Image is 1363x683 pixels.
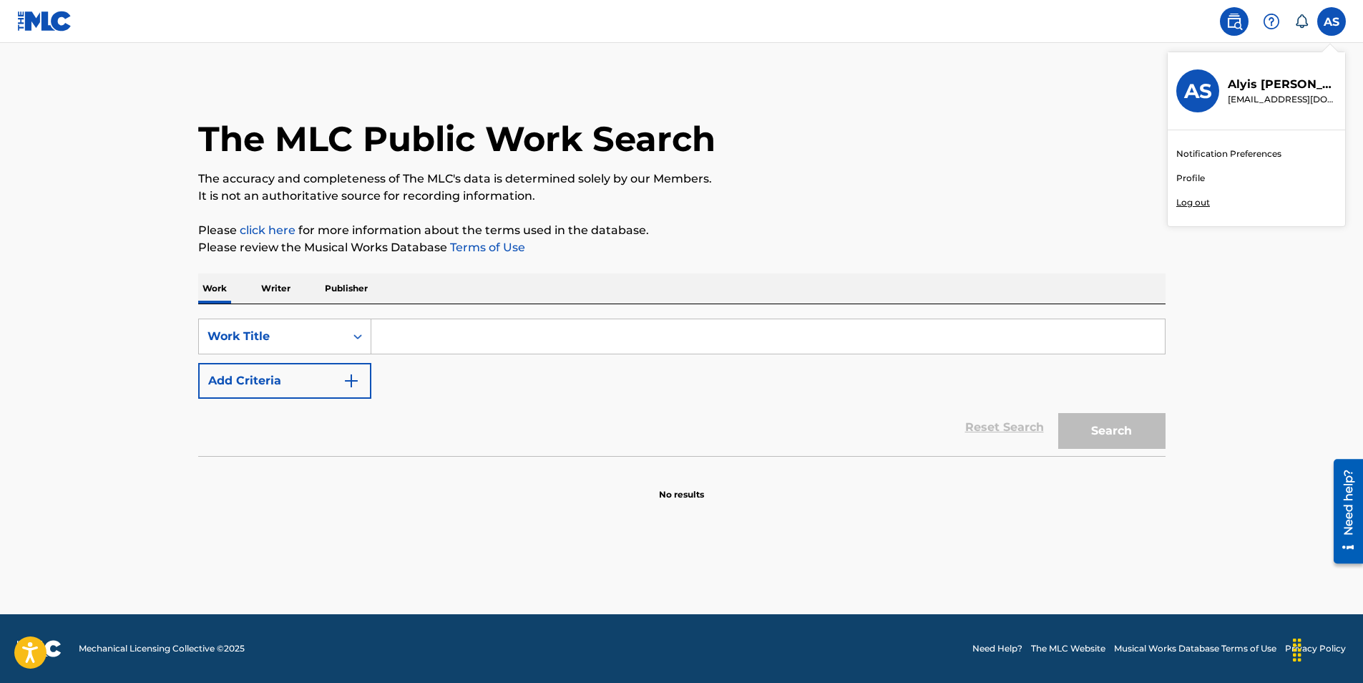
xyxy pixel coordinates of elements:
p: Please review the Musical Works Database [198,239,1166,256]
p: Writer [257,273,295,304]
a: Public Search [1220,7,1249,36]
h1: The MLC Public Work Search [198,117,715,160]
img: 9d2ae6d4665cec9f34b9.svg [343,372,360,389]
div: Notifications [1294,14,1309,29]
p: No results [659,471,704,501]
img: MLC Logo [17,11,72,32]
iframe: Resource Center [1323,454,1363,569]
p: Publisher [321,273,372,304]
div: Drag [1286,629,1309,672]
img: help [1263,13,1280,30]
img: search [1226,13,1243,30]
form: Search Form [198,319,1166,456]
p: familyfirstrecords1@gmail.com [1228,93,1337,106]
span: Mechanical Licensing Collective © 2025 [79,642,245,655]
p: Log out [1176,196,1210,209]
a: Terms of Use [447,241,525,254]
p: Alyis Sledge [1228,76,1337,93]
img: logo [17,640,62,657]
p: It is not an authoritative source for recording information. [198,188,1166,205]
a: Notification Preferences [1176,147,1281,160]
a: click here [240,223,295,237]
a: Profile [1176,172,1205,185]
h3: AS [1184,79,1212,104]
iframe: Chat Widget [1291,614,1363,683]
a: Privacy Policy [1285,642,1346,655]
button: Add Criteria [198,363,371,399]
p: The accuracy and completeness of The MLC's data is determined solely by our Members. [198,170,1166,188]
p: Work [198,273,231,304]
div: Help [1257,7,1286,36]
a: Need Help? [972,642,1022,655]
div: User Menu [1317,7,1346,36]
div: Work Title [207,328,336,345]
p: Please for more information about the terms used in the database. [198,222,1166,239]
a: The MLC Website [1031,642,1105,655]
a: Musical Works Database Terms of Use [1114,642,1276,655]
